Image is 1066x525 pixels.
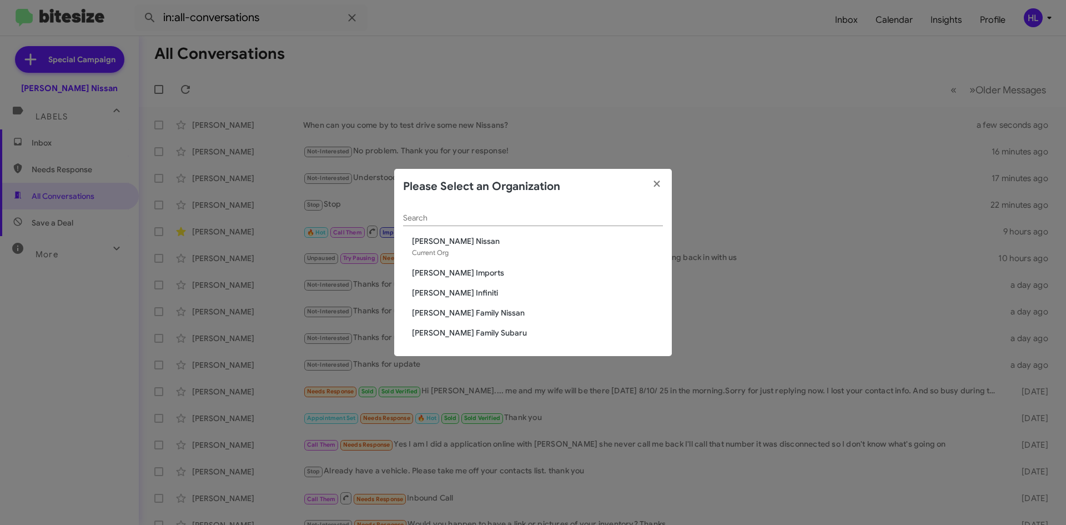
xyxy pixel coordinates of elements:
[412,307,663,318] span: [PERSON_NAME] Family Nissan
[412,236,663,247] span: [PERSON_NAME] Nissan
[412,287,663,298] span: [PERSON_NAME] Infiniti
[412,248,449,257] span: Current Org
[412,267,663,278] span: [PERSON_NAME] Imports
[403,178,560,196] h2: Please Select an Organization
[412,327,663,338] span: [PERSON_NAME] Family Subaru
